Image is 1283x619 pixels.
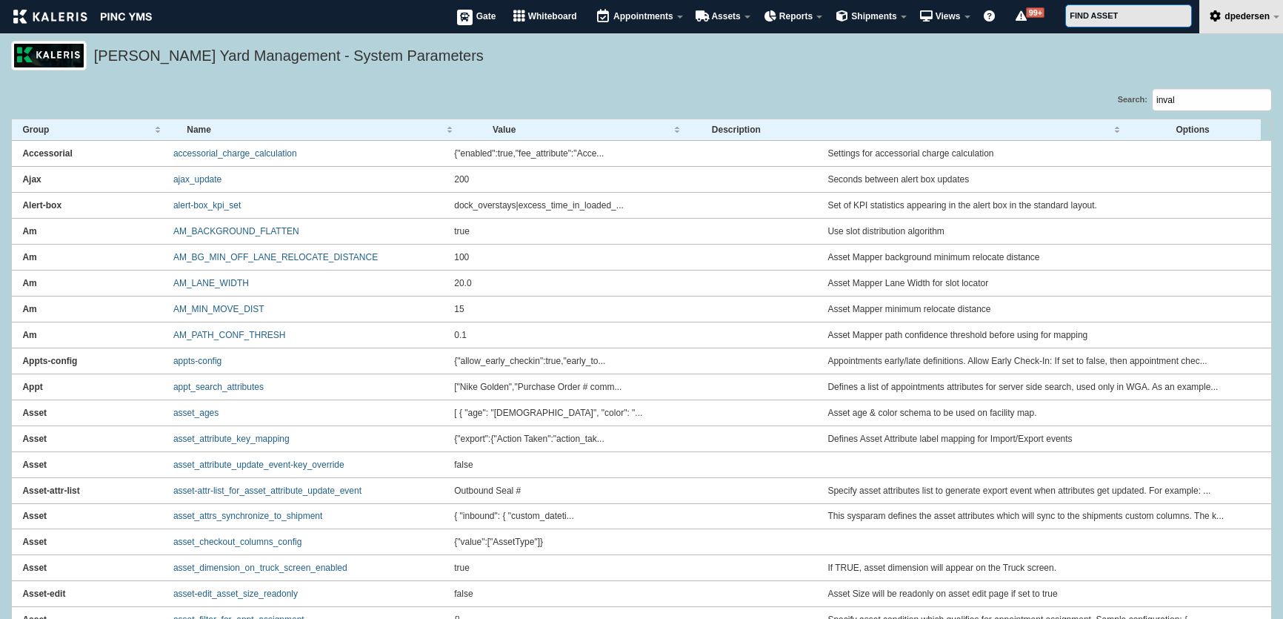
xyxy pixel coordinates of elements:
strong: Ajax [22,174,41,185]
span: 99+ [1026,7,1044,18]
strong: Asset-attr-list [22,486,79,496]
span: Reports [779,11,813,21]
th: Description : activate to sort column ascending [701,119,1165,141]
td: 15 [444,297,817,322]
td: Outbound Seal # [444,478,817,504]
span: Views [936,11,961,21]
strong: Asset-edit [22,589,65,599]
input: Search: [1152,88,1272,111]
span: Whiteboard [528,11,577,21]
a: appt_search_attributes [173,382,264,392]
a: ajax_update [173,174,221,185]
a: AM_PATH_CONF_THRESH [173,330,286,340]
img: kaleris_pinc-9d9452ea2abe8761a8e09321c3823821456f7e8afc7303df8a03059e807e3f55.png [13,10,152,24]
strong: Am [22,252,36,262]
td: {"allow_early_checkin":true,"early_to... [444,348,817,374]
td: { "inbound": { "custom_dateti... [444,504,817,530]
a: asset_attrs_synchronize_to_shipment [173,511,322,521]
a: appts-config [173,356,221,366]
strong: Am [22,330,36,340]
strong: Asset [22,408,47,418]
span: Appointments [613,11,673,21]
img: logo_pnc-prd.png [11,41,87,70]
td: {"enabled":true,"fee_attribute":"Acce... [444,141,817,167]
td: false [444,581,817,607]
strong: Appt [22,382,42,392]
label: Search: [1118,88,1272,111]
a: asset_attribute_update_event-key_override [173,460,344,470]
td: 20.0 [444,271,817,297]
a: asset_dimension_on_truck_screen_enabled [173,563,347,573]
span: dpedersen [1224,11,1270,21]
a: alert-box_kpi_set [173,200,241,211]
a: accessorial_charge_calculation [173,148,297,159]
strong: Am [22,278,36,288]
th: Group : activate to sort column ascending [12,119,176,141]
strong: Asset [22,563,47,573]
td: false [444,452,817,478]
td: true [444,555,817,581]
a: asset-edit_asset_size_readonly [173,589,298,599]
strong: Am [22,304,36,314]
a: asset_checkout_columns_config [173,537,301,547]
td: true [444,219,817,245]
th: Options : activate to sort column ascending [1165,119,1261,141]
strong: Asset [22,537,47,547]
a: asset_ages [173,408,219,418]
td: 100 [444,245,817,271]
span: Assets [711,11,740,21]
td: {"value":["AssetType"]} [444,529,817,555]
td: 0.1 [444,322,817,348]
input: FIND ASSET [1065,4,1192,27]
strong: Accessorial [22,148,72,159]
h5: [PERSON_NAME] Yard Management - System Parameters [94,45,1264,70]
td: [ { "age": "[DEMOGRAPHIC_DATA]", "color": "... [444,400,817,426]
td: ["Nike Golden","Purchase Order # comm... [444,374,817,400]
a: AM_BG_MIN_OFF_LANE_RELOCATE_DISTANCE [173,252,378,262]
a: asset_attribute_key_mapping [173,434,290,444]
strong: Asset [22,511,47,521]
strong: Alert-box [22,200,61,211]
th: Value : activate to sort column ascending [482,119,702,141]
td: 200 [444,167,817,193]
a: AM_LANE_WIDTH [173,278,249,288]
strong: Am [22,226,36,236]
span: Shipments [851,11,896,21]
a: AM_MIN_MOVE_DIST [173,304,264,314]
strong: Asset [22,434,47,444]
a: AM_BACKGROUND_FLATTEN [173,226,299,236]
th: Name : activate to sort column ascending [176,119,482,141]
strong: Appts-config [22,356,77,366]
td: dock_overstays|excess_time_in_loaded_... [444,193,817,219]
td: {"export":{"Action Taken":"action_tak... [444,426,817,452]
a: asset-attr-list_for_asset_attribute_update_event [173,486,361,496]
span: Gate [476,11,496,21]
strong: Asset [22,460,47,470]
